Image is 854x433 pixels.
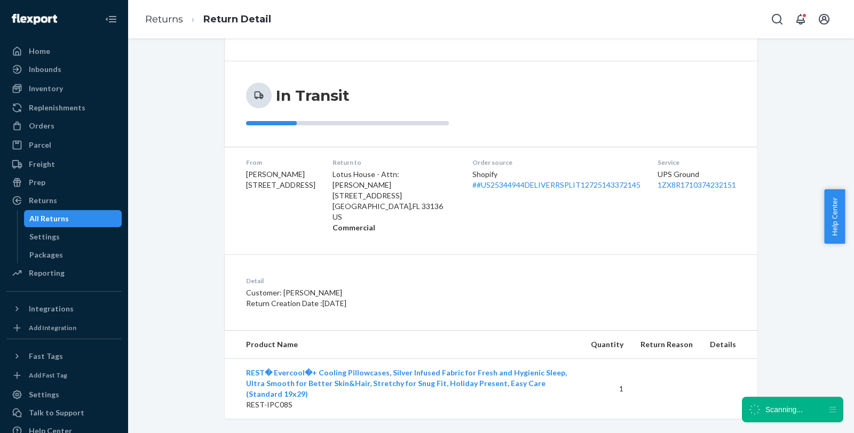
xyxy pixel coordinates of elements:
[29,121,54,131] div: Orders
[582,359,632,419] td: 1
[6,43,122,60] a: Home
[276,86,350,105] h3: In Transit
[246,170,315,189] span: [PERSON_NAME] [STREET_ADDRESS]
[6,322,122,334] a: Add Integration
[701,331,757,359] th: Details
[333,158,455,167] dt: Return to
[246,368,567,398] a: REST� Evercool�+ Cooling Pillowcases, Silver Infused Fabric for Fresh and Hygienic Sleep, Ultra S...
[246,287,541,298] p: Customer: [PERSON_NAME]
[24,228,122,245] a: Settings
[29,177,45,188] div: Prep
[29,323,76,332] div: Add Integration
[658,180,736,189] a: 1ZX8R1710374232151
[29,213,69,224] div: All Returns
[29,407,84,418] div: Talk to Support
[333,223,375,232] strong: Commercial
[6,300,122,317] button: Integrations
[333,212,455,222] p: US
[24,210,122,227] a: All Returns
[658,170,699,179] span: UPS Ground
[12,14,57,25] img: Flexport logo
[582,331,632,359] th: Quantity
[658,158,736,167] dt: Service
[6,386,122,403] a: Settings
[246,276,541,285] dt: Detail
[29,371,67,380] div: Add Fast Tag
[472,158,640,167] dt: Order source
[472,169,640,190] div: Shopify
[472,180,640,189] a: ##US25344944DELIVERRSPLIT12725143372145
[29,268,65,278] div: Reporting
[6,80,122,97] a: Inventory
[6,404,122,421] a: Talk to Support
[790,9,811,30] button: Open notifications
[824,189,845,244] button: Help Center
[29,102,85,113] div: Replenishments
[29,64,61,75] div: Inbounds
[6,174,122,191] a: Prep
[246,158,315,167] dt: From
[766,9,788,30] button: Open Search Box
[29,46,50,57] div: Home
[813,9,835,30] button: Open account menu
[333,201,455,212] p: [GEOGRAPHIC_DATA] , FL 33136
[6,192,122,209] a: Returns
[333,190,455,201] p: [STREET_ADDRESS]
[145,13,183,25] a: Returns
[29,231,60,242] div: Settings
[6,137,122,154] a: Parcel
[203,13,271,25] a: Return Detail
[29,351,63,362] div: Fast Tags
[100,9,122,30] button: Close Navigation
[29,83,63,94] div: Inventory
[29,389,59,400] div: Settings
[29,250,63,260] div: Packages
[632,331,701,359] th: Return Reason
[6,61,122,78] a: Inbounds
[246,399,574,410] p: REST-IPC08S
[333,169,455,190] p: Lotus House - Attn: [PERSON_NAME]
[24,246,122,263] a: Packages
[246,298,541,309] p: Return Creation Date : [DATE]
[6,369,122,382] a: Add Fast Tag
[29,159,55,170] div: Freight
[6,117,122,134] a: Orders
[6,99,122,116] a: Replenishments
[6,156,122,173] a: Freight
[225,331,582,359] th: Product Name
[137,4,280,35] ol: breadcrumbs
[6,348,122,365] button: Fast Tags
[29,195,57,206] div: Returns
[6,264,122,282] a: Reporting
[29,140,51,150] div: Parcel
[29,303,74,314] div: Integrations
